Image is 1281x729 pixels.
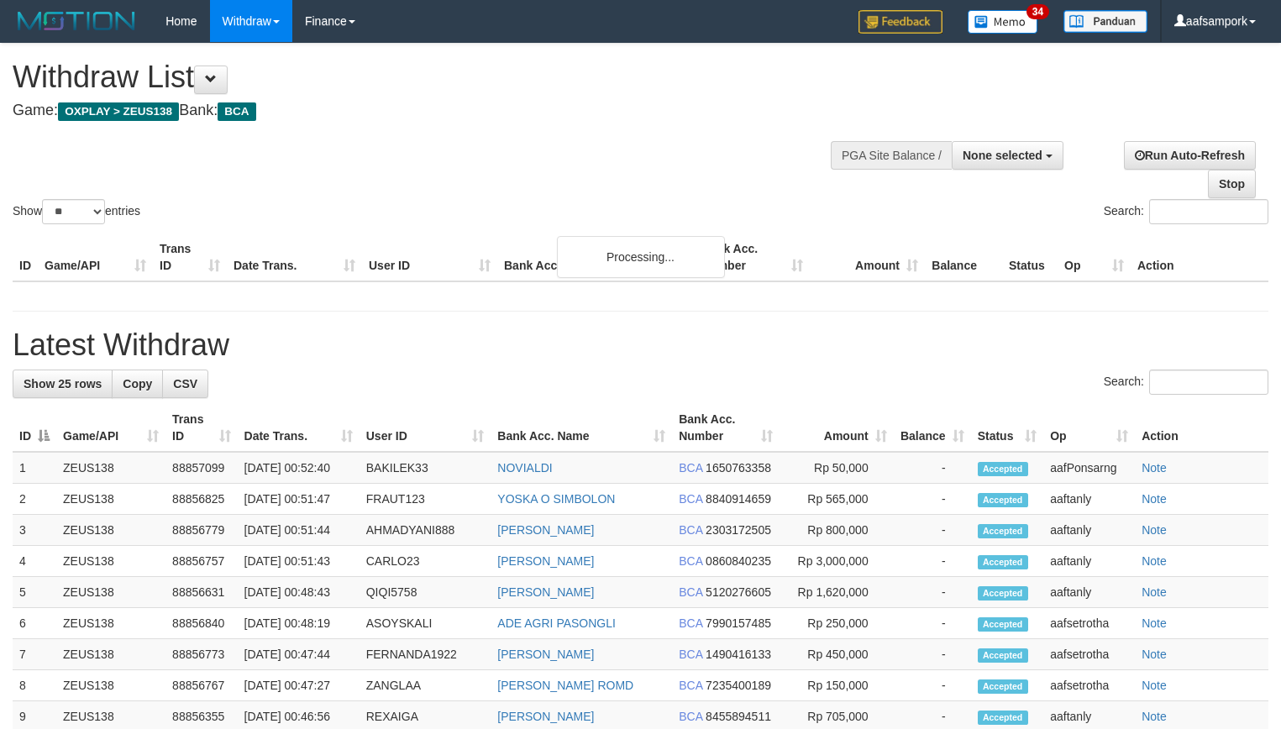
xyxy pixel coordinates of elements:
span: CSV [173,377,197,391]
td: [DATE] 00:48:19 [238,608,360,639]
td: Rp 150,000 [780,670,894,701]
th: Bank Acc. Number [695,233,810,281]
td: Rp 565,000 [780,484,894,515]
input: Search: [1149,370,1268,395]
span: BCA [679,492,702,506]
span: Accepted [978,617,1028,632]
th: Amount [810,233,925,281]
td: [DATE] 00:51:43 [238,546,360,577]
td: ZANGLAA [360,670,491,701]
td: 88856779 [165,515,237,546]
span: Copy [123,377,152,391]
td: ZEUS138 [56,639,165,670]
td: ZEUS138 [56,546,165,577]
td: Rp 3,000,000 [780,546,894,577]
a: Stop [1208,170,1256,198]
a: Note [1142,492,1167,506]
span: Copy 8455894511 to clipboard [706,710,771,723]
th: User ID [362,233,497,281]
a: Note [1142,554,1167,568]
label: Show entries [13,199,140,224]
a: Copy [112,370,163,398]
th: Action [1135,404,1268,452]
a: CSV [162,370,208,398]
span: BCA [679,616,702,630]
span: BCA [679,648,702,661]
a: Note [1142,585,1167,599]
td: 8 [13,670,56,701]
td: - [894,577,971,608]
th: Bank Acc. Name [497,233,695,281]
td: [DATE] 00:51:44 [238,515,360,546]
a: Note [1142,616,1167,630]
a: [PERSON_NAME] ROMD [497,679,633,692]
td: [DATE] 00:47:27 [238,670,360,701]
td: - [894,515,971,546]
th: Balance: activate to sort column ascending [894,404,971,452]
a: YOSKA O SIMBOLON [497,492,615,506]
td: Rp 1,620,000 [780,577,894,608]
td: aafPonsarng [1043,452,1135,484]
a: [PERSON_NAME] [497,648,594,661]
label: Search: [1104,370,1268,395]
span: BCA [679,679,702,692]
button: None selected [952,141,1063,170]
a: Run Auto-Refresh [1124,141,1256,170]
td: [DATE] 00:48:43 [238,577,360,608]
span: Copy 7235400189 to clipboard [706,679,771,692]
th: Action [1131,233,1268,281]
td: AHMADYANI888 [360,515,491,546]
td: Rp 50,000 [780,452,894,484]
th: Game/API: activate to sort column ascending [56,404,165,452]
span: Accepted [978,555,1028,569]
h1: Withdraw List [13,60,837,94]
span: Copy 5120276605 to clipboard [706,585,771,599]
td: 2 [13,484,56,515]
span: Accepted [978,493,1028,507]
span: Accepted [978,586,1028,601]
img: Button%20Memo.svg [968,10,1038,34]
a: Note [1142,679,1167,692]
a: [PERSON_NAME] [497,585,594,599]
td: 88856767 [165,670,237,701]
td: 88856773 [165,639,237,670]
a: Note [1142,648,1167,661]
span: 34 [1026,4,1049,19]
img: panduan.png [1063,10,1147,33]
a: Note [1142,523,1167,537]
td: 88856631 [165,577,237,608]
td: 3 [13,515,56,546]
th: ID [13,233,38,281]
a: [PERSON_NAME] [497,710,594,723]
img: Feedback.jpg [858,10,942,34]
a: Note [1142,710,1167,723]
td: - [894,484,971,515]
td: - [894,546,971,577]
th: User ID: activate to sort column ascending [360,404,491,452]
td: ZEUS138 [56,670,165,701]
td: 88856840 [165,608,237,639]
span: BCA [218,102,255,121]
label: Search: [1104,199,1268,224]
a: [PERSON_NAME] [497,554,594,568]
td: 7 [13,639,56,670]
span: Copy 2303172505 to clipboard [706,523,771,537]
a: Show 25 rows [13,370,113,398]
td: 88856825 [165,484,237,515]
td: aafsetrotha [1043,608,1135,639]
td: Rp 450,000 [780,639,894,670]
td: 4 [13,546,56,577]
td: 5 [13,577,56,608]
td: ZEUS138 [56,484,165,515]
th: Status: activate to sort column ascending [971,404,1044,452]
td: ASOYSKALI [360,608,491,639]
span: Copy 1650763358 to clipboard [706,461,771,475]
span: BCA [679,523,702,537]
span: BCA [679,710,702,723]
select: Showentries [42,199,105,224]
th: Trans ID [153,233,227,281]
th: Date Trans.: activate to sort column ascending [238,404,360,452]
th: Bank Acc. Name: activate to sort column ascending [491,404,672,452]
span: Copy 1490416133 to clipboard [706,648,771,661]
div: Processing... [557,236,725,278]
